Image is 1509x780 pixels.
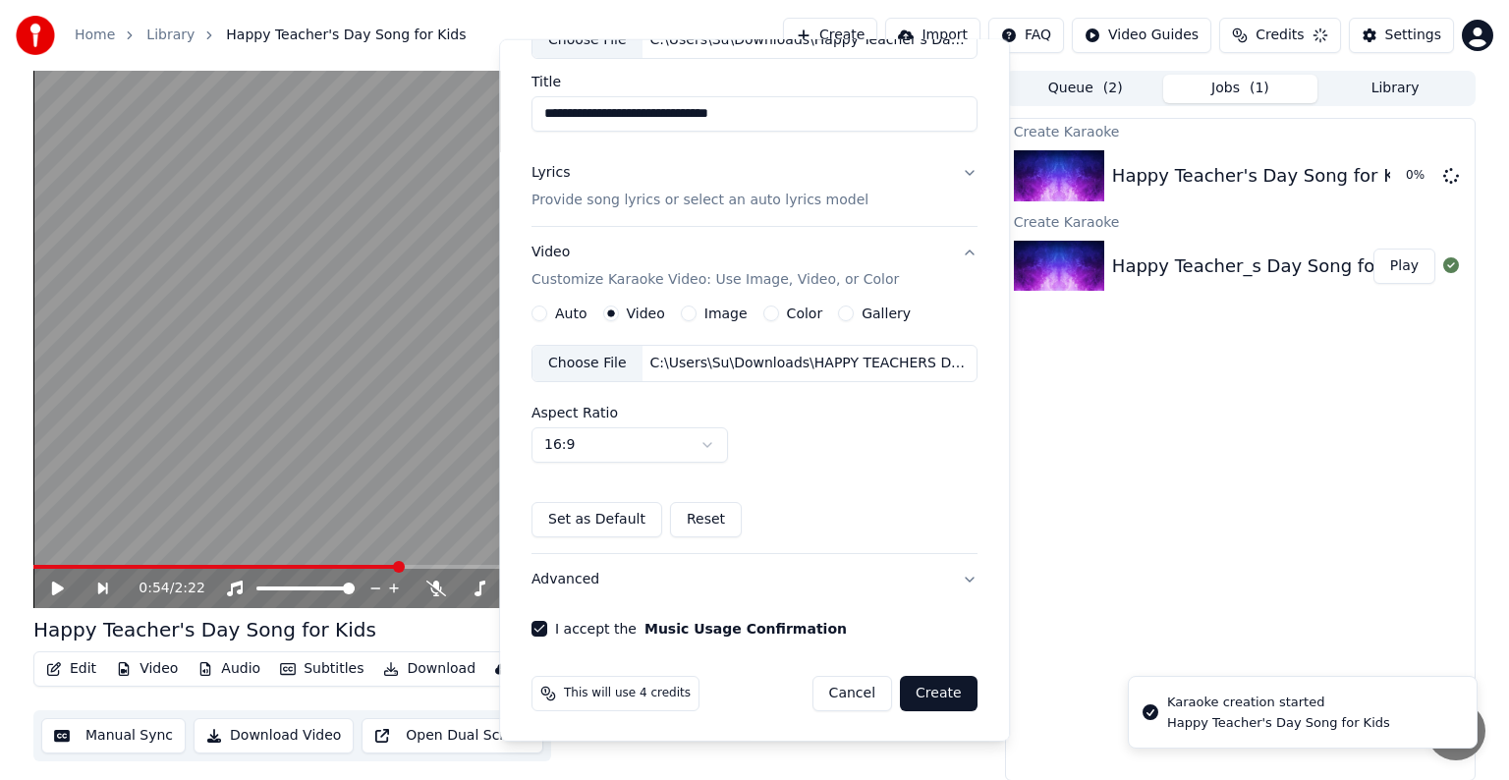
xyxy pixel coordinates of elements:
[531,270,899,290] p: Customize Karaoke Video: Use Image, Video, or Color
[644,622,847,636] button: I accept the
[627,306,665,320] label: Video
[531,227,978,306] button: VideoCustomize Karaoke Video: Use Image, Video, or Color
[670,502,742,537] button: Reset
[787,306,823,320] label: Color
[532,23,643,58] div: Choose File
[531,502,662,537] button: Set as Default
[555,622,847,636] label: I accept the
[531,243,899,290] div: Video
[862,306,911,320] label: Gallery
[643,354,977,373] div: C:\Users\Su\Downloads\HAPPY TEACHERS DAY (1).mp4
[531,554,978,605] button: Advanced
[531,163,570,183] div: Lyrics
[531,75,978,88] label: Title
[531,191,868,210] p: Provide song lyrics or select an auto lyrics model
[531,406,978,419] label: Aspect Ratio
[555,306,587,320] label: Auto
[564,686,691,701] span: This will use 4 credits
[532,346,643,381] div: Choose File
[531,147,978,226] button: LyricsProvide song lyrics or select an auto lyrics model
[704,306,748,320] label: Image
[900,676,978,711] button: Create
[812,676,892,711] button: Cancel
[643,30,977,50] div: C:\Users\Su\Downloads\Happy Teacher's Day Song for Kids.mp4
[531,306,978,553] div: VideoCustomize Karaoke Video: Use Image, Video, or Color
